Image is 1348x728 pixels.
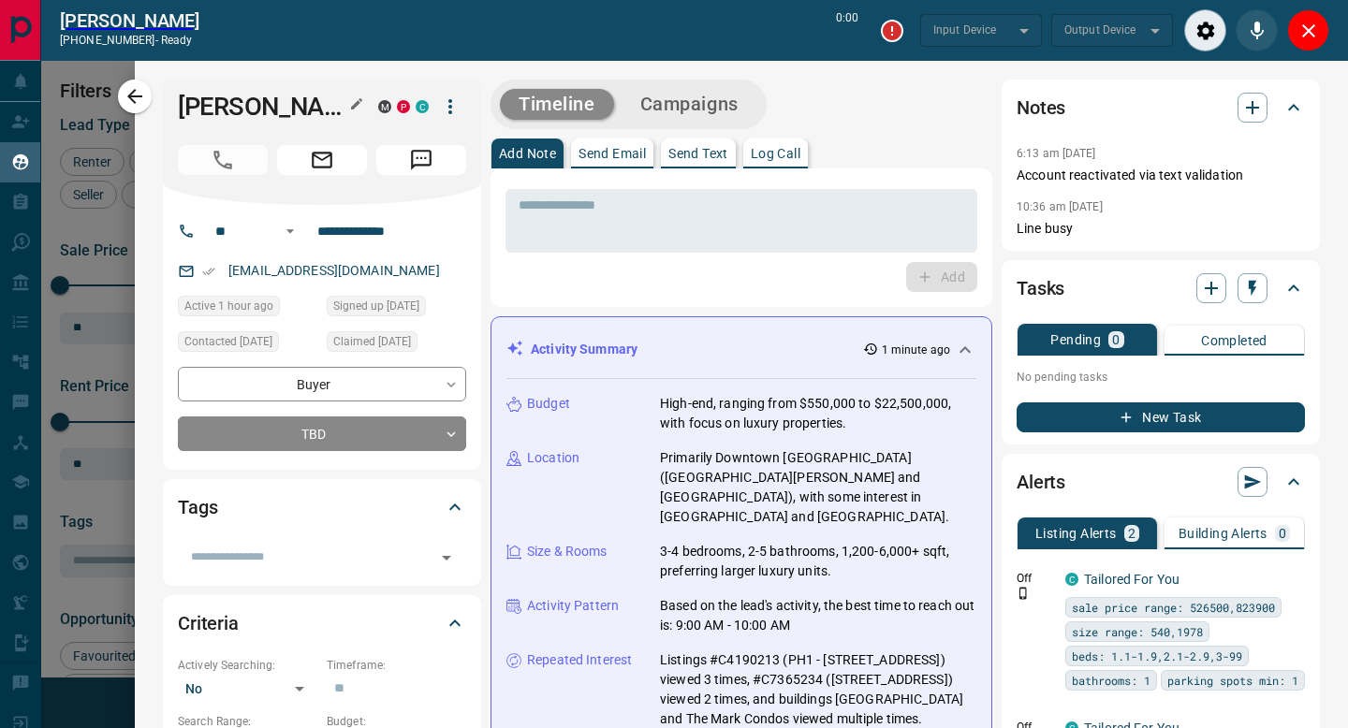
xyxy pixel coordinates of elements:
p: Location [527,448,579,468]
p: Actively Searching: [178,657,317,674]
div: property.ca [397,100,410,113]
div: Tue Sep 16 2025 [178,296,317,322]
p: Repeated Interest [527,650,632,670]
button: Open [279,220,301,242]
p: 3-4 bedrooms, 2-5 bathrooms, 1,200-6,000+ sqft, preferring larger luxury units. [660,542,976,581]
span: Claimed [DATE] [333,332,411,351]
span: beds: 1.1-1.9,2.1-2.9,3-99 [1072,647,1242,665]
div: Fri Aug 22 2025 [178,331,317,357]
div: Sun Jan 20 2019 [327,296,466,322]
div: Tags [178,485,466,530]
p: 0 [1279,527,1286,540]
span: Signed up [DATE] [333,297,419,315]
div: Notes [1017,85,1305,130]
p: Listing Alerts [1035,527,1117,540]
p: High-end, ranging from $550,000 to $22,500,000, with focus on luxury properties. [660,394,976,433]
p: 1 minute ago [882,342,950,358]
span: Contacted [DATE] [184,332,272,351]
p: 0 [1112,333,1120,346]
p: Activity Summary [531,340,637,359]
p: Activity Pattern [527,596,619,616]
span: Active 1 hour ago [184,297,273,315]
a: [EMAIL_ADDRESS][DOMAIN_NAME] [228,263,440,278]
div: Buyer [178,367,466,401]
p: 6:13 am [DATE] [1017,147,1096,160]
h2: Tags [178,492,217,522]
p: Send Text [668,147,728,160]
p: Pending [1050,333,1101,346]
p: Add Note [499,147,556,160]
div: condos.ca [416,100,429,113]
h2: Tasks [1017,273,1064,303]
div: Close [1287,9,1329,51]
div: Alerts [1017,459,1305,504]
div: No [178,674,317,704]
span: ready [161,34,193,47]
p: Timeframe: [327,657,466,674]
span: Call [178,145,268,175]
p: Completed [1201,334,1267,347]
button: Timeline [500,89,614,120]
button: New Task [1017,402,1305,432]
div: mrloft.ca [378,100,391,113]
p: 0:00 [836,9,858,51]
p: Based on the lead's activity, the best time to reach out is: 9:00 AM - 10:00 AM [660,596,976,635]
div: Activity Summary1 minute ago [506,332,976,367]
p: Building Alerts [1179,527,1267,540]
h2: Alerts [1017,467,1065,497]
p: [PHONE_NUMBER] - [60,32,199,49]
span: size range: 540,1978 [1072,622,1203,641]
svg: Push Notification Only [1017,587,1030,600]
div: Audio Settings [1184,9,1226,51]
p: Account reactivated via text validation [1017,166,1305,185]
a: Tailored For You [1084,572,1179,587]
button: Open [433,545,460,571]
h1: [PERSON_NAME] [178,92,350,122]
p: Budget [527,394,570,414]
h2: Notes [1017,93,1065,123]
p: Send Email [579,147,646,160]
div: Wed Jan 23 2019 [327,331,466,357]
span: Email [277,145,367,175]
span: Message [376,145,466,175]
p: 10:36 am [DATE] [1017,200,1103,213]
button: Campaigns [622,89,757,120]
div: TBD [178,416,466,451]
p: No pending tasks [1017,363,1305,391]
span: sale price range: 526500,823900 [1072,598,1275,617]
h2: Criteria [178,608,239,638]
p: Line busy [1017,219,1305,239]
p: Off [1017,570,1054,587]
span: parking spots min: 1 [1167,671,1298,690]
h2: [PERSON_NAME] [60,9,199,32]
div: Criteria [178,601,466,646]
p: Primarily Downtown [GEOGRAPHIC_DATA] ([GEOGRAPHIC_DATA][PERSON_NAME] and [GEOGRAPHIC_DATA]), with... [660,448,976,527]
svg: Email Verified [202,265,215,278]
div: Mute [1236,9,1278,51]
p: Log Call [751,147,800,160]
div: Tasks [1017,266,1305,311]
div: condos.ca [1065,573,1078,586]
p: Size & Rooms [527,542,608,561]
p: 2 [1128,527,1136,540]
span: bathrooms: 1 [1072,671,1150,690]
